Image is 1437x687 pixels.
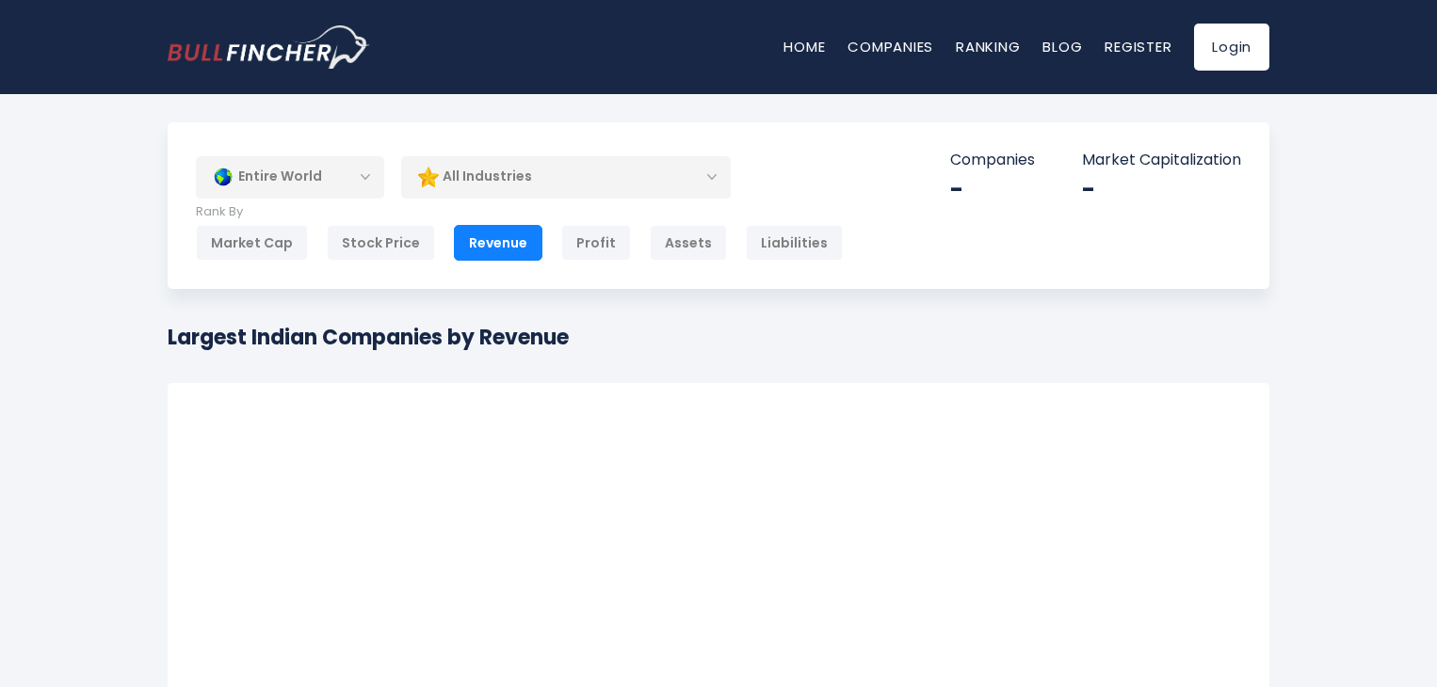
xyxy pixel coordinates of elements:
p: Rank By [196,204,843,220]
a: Home [783,37,825,56]
div: Revenue [454,225,542,261]
img: bullfincher logo [168,25,370,69]
div: All Industries [401,155,731,199]
a: Companies [848,37,933,56]
div: - [1082,175,1241,204]
div: Entire World [196,155,384,199]
a: Register [1105,37,1171,56]
div: Profit [561,225,631,261]
div: Stock Price [327,225,435,261]
div: - [950,175,1035,204]
p: Companies [950,151,1035,170]
a: Blog [1042,37,1082,56]
div: Liabilities [746,225,843,261]
h1: Largest Indian Companies by Revenue [168,322,569,353]
a: Go to homepage [168,25,370,69]
div: Assets [650,225,727,261]
a: Ranking [956,37,1020,56]
div: Market Cap [196,225,308,261]
a: Login [1194,24,1269,71]
p: Market Capitalization [1082,151,1241,170]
